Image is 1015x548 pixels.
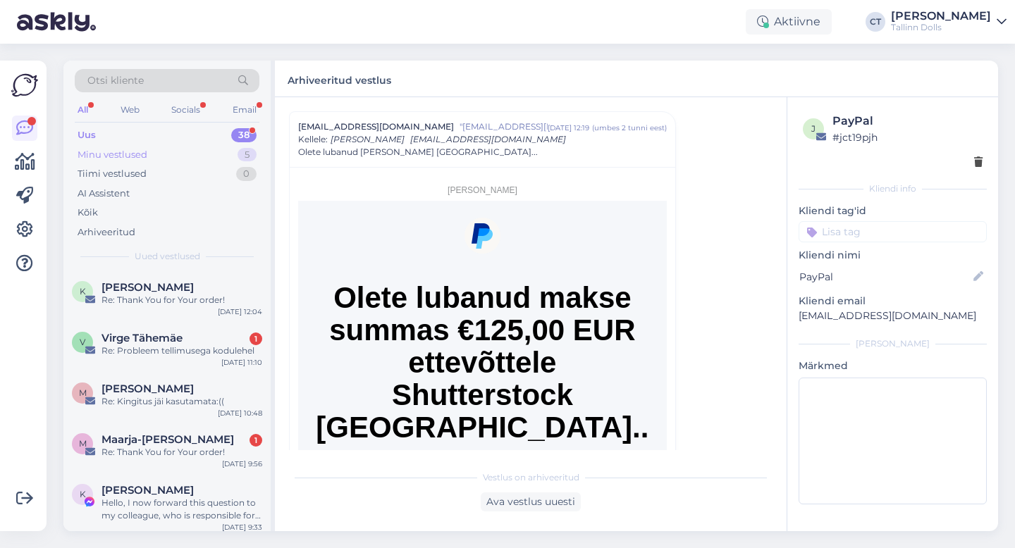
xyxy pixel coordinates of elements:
[592,123,667,133] div: ( umbes 2 tunni eest )
[799,309,987,323] p: [EMAIL_ADDRESS][DOMAIN_NAME]
[135,250,200,263] span: Uued vestlused
[746,9,832,35] div: Aktiivne
[238,148,257,162] div: 5
[316,281,648,476] span: Olete lubanud makse summas €125,00 EUR ettevõttele Shutterstock [GEOGRAPHIC_DATA]...
[250,332,262,345] div: 1
[78,225,135,239] div: Arhiveeritud
[78,167,147,181] div: Tiimi vestlused
[101,497,262,522] div: Hello, I now forward this question to my colleague, who is responsible for this. The reply will b...
[891,22,991,33] div: Tallinn Dolls
[891,11,1007,33] a: [PERSON_NAME]Tallinn Dolls
[799,269,971,285] input: Lisa nimi
[832,130,983,145] div: # jct19pjh
[481,492,581,511] div: Ava vestlus uuesti
[483,471,579,484] span: Vestlus on arhiveeritud
[218,408,262,418] div: [DATE] 10:48
[799,204,987,218] p: Kliendi tag'id
[101,395,262,408] div: Re: Kingitus jäi kasutamata:((
[410,134,566,144] span: [EMAIL_ADDRESS][DOMAIN_NAME]
[101,344,262,357] div: Re: Probleem tellimusega kodulehel
[891,11,991,22] div: [PERSON_NAME]
[101,382,194,395] span: Marju Heinlaid
[78,128,96,142] div: Uus
[298,120,454,133] span: [EMAIL_ADDRESS][DOMAIN_NAME]
[231,128,257,142] div: 38
[101,281,194,294] span: Kristiina Kislov
[78,206,98,220] div: Kõik
[799,359,987,373] p: Märkmed
[866,12,885,32] div: CT
[80,489,86,499] span: K
[448,185,517,195] span: [PERSON_NAME]
[79,387,87,398] span: M
[331,134,405,144] span: [PERSON_NAME]
[832,113,983,130] div: PayPal
[465,218,500,254] img: PayPal
[101,332,183,344] span: Virge Tähemäe
[168,101,203,119] div: Socials
[799,221,987,242] input: Lisa tag
[80,286,86,297] span: K
[75,101,91,119] div: All
[101,433,234,446] span: Maarja-Liisa Leppik
[298,146,538,158] span: Olete lubanud [PERSON_NAME] [GEOGRAPHIC_DATA]...
[87,73,144,88] span: Otsi kliente
[799,182,987,195] div: Kliendi info
[118,101,142,119] div: Web
[811,123,816,134] span: j
[80,337,85,347] span: V
[218,306,262,317] div: [DATE] 12:04
[79,438,87,449] span: M
[250,434,262,447] div: 1
[230,101,259,119] div: Email
[548,123,589,133] div: [DATE] 12:19
[222,522,262,533] div: [DATE] 9:33
[221,357,262,368] div: [DATE] 11:10
[298,134,328,144] span: Kellele :
[799,337,987,350] div: [PERSON_NAME]
[236,167,257,181] div: 0
[222,459,262,469] div: [DATE] 9:56
[78,148,147,162] div: Minu vestlused
[799,248,987,263] p: Kliendi nimi
[101,484,194,497] span: Kadri Kalda
[101,446,262,459] div: Re: Thank You for Your order!
[460,120,548,133] span: "[EMAIL_ADDRESS][DOMAIN_NAME]"
[78,187,130,201] div: AI Assistent
[799,294,987,309] p: Kliendi email
[11,72,38,99] img: Askly Logo
[288,69,391,88] label: Arhiveeritud vestlus
[101,294,262,306] div: Re: Thank You for Your order!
